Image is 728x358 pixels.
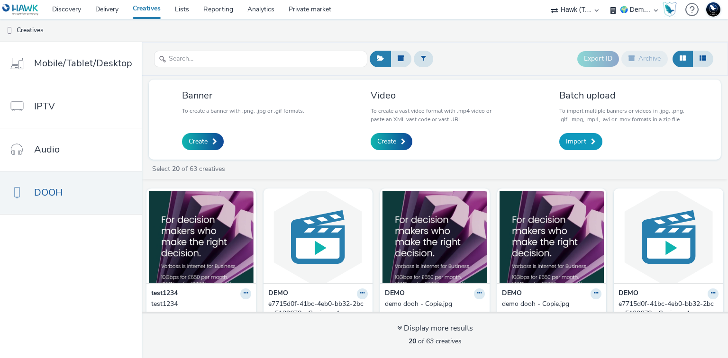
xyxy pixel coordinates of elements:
[149,191,254,283] img: test1234 visual
[2,4,39,16] img: undefined Logo
[151,288,178,299] strong: test1234
[377,137,396,146] span: Create
[371,107,499,124] p: To create a vast video format with .mp4 video or paste an XML vast code or vast URL.
[34,56,132,70] span: Mobile/Tablet/Desktop
[566,137,586,146] span: Import
[559,133,602,150] a: Import
[409,337,416,346] strong: 20
[385,299,485,309] a: demo dooh - Copie.jpg
[371,133,412,150] a: Create
[663,2,681,17] a: Hawk Academy
[502,288,522,299] strong: DEMO
[172,164,180,173] strong: 20
[182,133,224,150] a: Create
[268,299,368,319] a: e7715d0f-41bc-4eb0-bb32-2bcec5139678 - Copie.mp4
[268,299,364,319] div: e7715d0f-41bc-4eb0-bb32-2bcec5139678 - Copie.mp4
[34,99,55,113] span: IPTV
[663,2,677,17] img: Hawk Academy
[559,89,688,102] h3: Batch upload
[385,288,405,299] strong: DEMO
[706,2,720,17] img: Support Hawk
[151,164,229,173] a: Select of 63 creatives
[621,51,668,67] button: Archive
[500,191,604,283] img: demo dooh - Copie.jpg visual
[151,299,247,309] div: test1234
[619,299,715,319] div: e7715d0f-41bc-4eb0-bb32-2bcec5139678 - Copie.mp4
[397,323,473,334] div: Display more results
[619,288,638,299] strong: DEMO
[616,191,721,283] img: e7715d0f-41bc-4eb0-bb32-2bcec5139678 - Copie.mp4 visual
[151,299,251,309] a: test1234
[5,26,14,36] img: dooh
[502,299,602,309] a: demo dooh - Copie.jpg
[182,107,304,115] p: To create a banner with .png, .jpg or .gif formats.
[268,288,288,299] strong: DEMO
[619,299,719,319] a: e7715d0f-41bc-4eb0-bb32-2bcec5139678 - Copie.mp4
[34,143,60,156] span: Audio
[371,89,499,102] h3: Video
[382,191,487,283] img: demo dooh - Copie.jpg visual
[154,51,367,67] input: Search...
[673,51,693,67] button: Grid
[502,299,598,309] div: demo dooh - Copie.jpg
[577,51,619,66] button: Export ID
[34,186,63,199] span: DOOH
[385,299,481,309] div: demo dooh - Copie.jpg
[692,51,713,67] button: Table
[409,337,462,346] span: of 63 creatives
[182,89,304,102] h3: Banner
[189,137,208,146] span: Create
[559,107,688,124] p: To import multiple banners or videos in .jpg, .png, .gif, .mpg, .mp4, .avi or .mov formats in a z...
[266,191,371,283] img: e7715d0f-41bc-4eb0-bb32-2bcec5139678 - Copie.mp4 visual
